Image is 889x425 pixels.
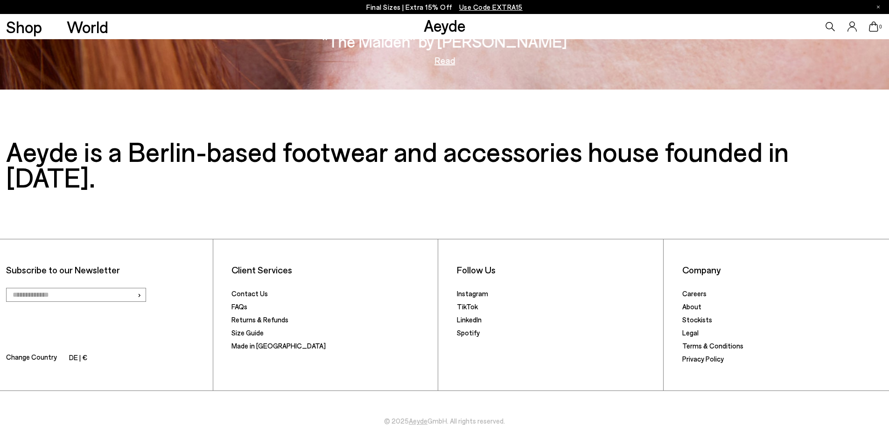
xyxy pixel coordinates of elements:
a: Legal [682,328,699,337]
a: Aeyde [409,417,427,425]
h3: Aeyde is a Berlin-based footwear and accessories house founded in [DATE]. [6,139,883,190]
a: FAQs [231,302,247,311]
a: Contact Us [231,289,268,298]
a: Size Guide [231,328,264,337]
h3: "The Maiden" by [PERSON_NAME] [322,33,567,49]
li: Company [682,264,883,276]
a: Shop [6,19,42,35]
a: Instagram [457,289,488,298]
span: › [137,288,141,301]
li: Client Services [231,264,432,276]
a: About [682,302,701,311]
a: 0 [869,21,878,32]
span: Navigate to /collections/ss25-final-sizes [459,3,523,11]
li: DE | € [69,352,87,365]
a: Spotify [457,328,480,337]
a: TikTok [457,302,478,311]
li: Follow Us [457,264,657,276]
p: Final Sizes | Extra 15% Off [366,1,523,13]
a: Careers [682,289,707,298]
a: Privacy Policy [682,355,724,363]
span: Change Country [6,351,57,365]
a: Returns & Refunds [231,315,288,324]
p: Subscribe to our Newsletter [6,264,206,276]
a: LinkedIn [457,315,482,324]
a: Read [434,56,455,65]
a: Made in [GEOGRAPHIC_DATA] [231,341,326,350]
a: World [67,19,108,35]
a: Stockists [682,315,712,324]
a: Terms & Conditions [682,341,743,350]
a: Aeyde [424,15,466,35]
span: 0 [878,24,883,29]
